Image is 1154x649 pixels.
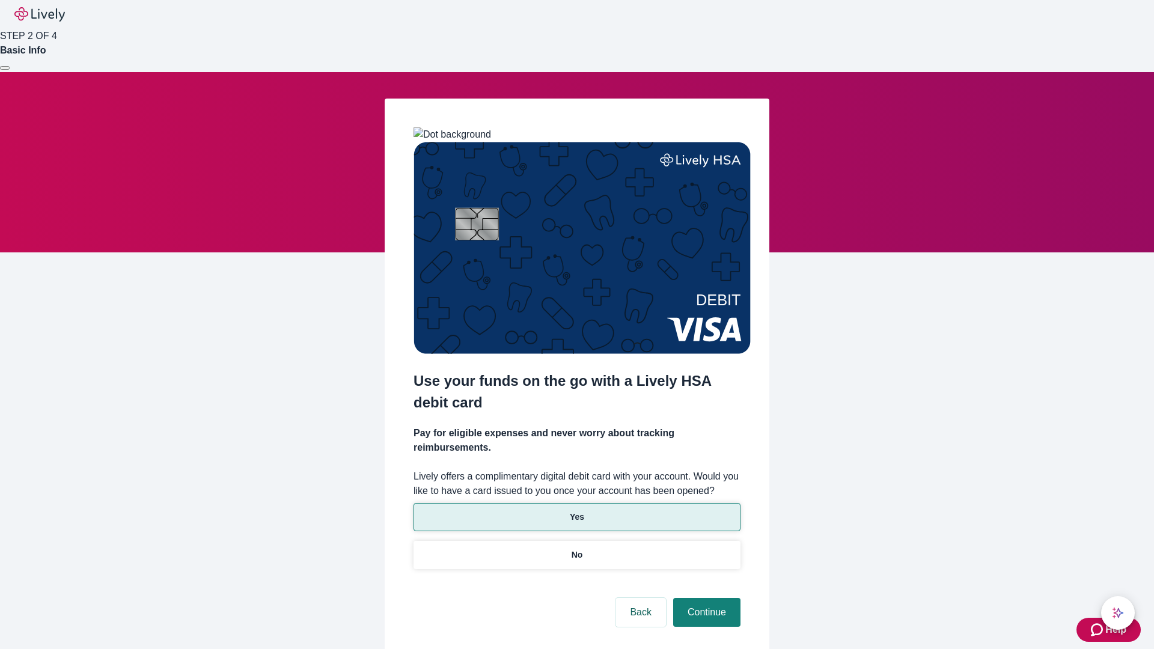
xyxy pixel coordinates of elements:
[570,511,584,523] p: Yes
[414,426,740,455] h4: Pay for eligible expenses and never worry about tracking reimbursements.
[1101,596,1135,630] button: chat
[414,541,740,569] button: No
[1112,607,1124,619] svg: Lively AI Assistant
[1076,618,1141,642] button: Zendesk support iconHelp
[1091,623,1105,637] svg: Zendesk support icon
[414,127,491,142] img: Dot background
[414,142,751,354] img: Debit card
[414,469,740,498] label: Lively offers a complimentary digital debit card with your account. Would you like to have a card...
[615,598,666,627] button: Back
[673,598,740,627] button: Continue
[414,503,740,531] button: Yes
[572,549,583,561] p: No
[14,7,65,22] img: Lively
[1105,623,1126,637] span: Help
[414,370,740,413] h2: Use your funds on the go with a Lively HSA debit card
